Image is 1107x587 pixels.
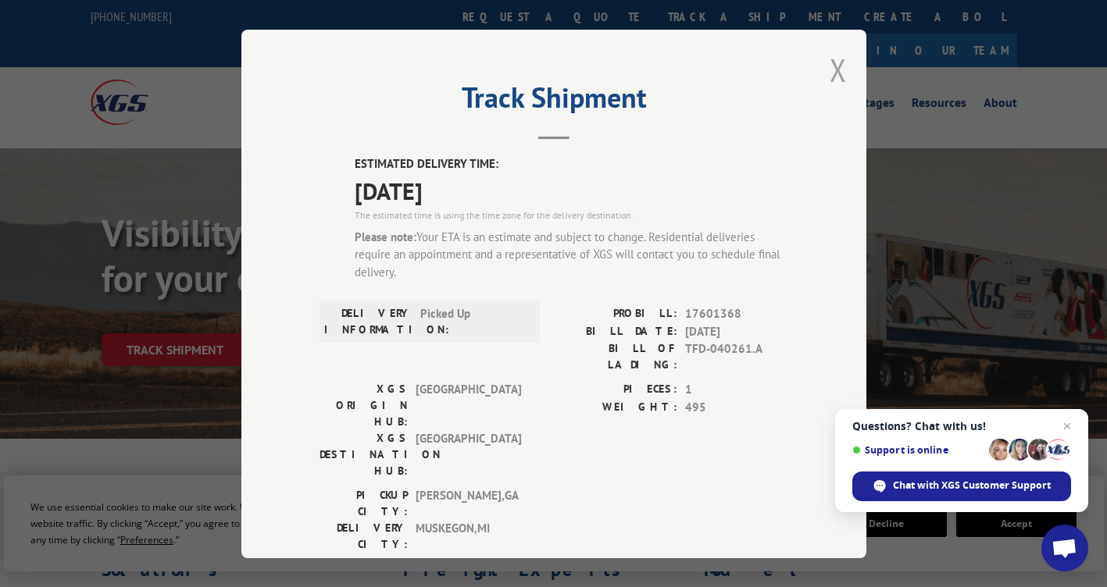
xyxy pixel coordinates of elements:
span: [DATE] [685,322,788,340]
span: MUSKEGON , MI [416,520,521,553]
span: [GEOGRAPHIC_DATA] [416,381,521,430]
label: PIECES: [554,381,677,399]
label: ESTIMATED DELIVERY TIME: [355,155,788,173]
div: The estimated time is using the time zone for the delivery destination. [355,208,788,222]
label: XGS DESTINATION HUB: [320,430,408,479]
label: PROBILL: [554,305,677,323]
label: PICKUP CITY: [320,487,408,520]
span: 1 [685,381,788,399]
span: TFD-040261.A [685,340,788,373]
span: Chat with XGS Customer Support [893,478,1051,493]
span: Support is online [852,444,984,456]
span: [PERSON_NAME] , GA [416,487,521,520]
span: 17601368 [685,305,788,323]
label: XGS ORIGIN HUB: [320,381,408,430]
span: [DATE] [355,173,788,208]
a: Open chat [1041,525,1088,571]
span: Picked Up [420,305,526,338]
label: BILL DATE: [554,322,677,340]
h2: Track Shipment [320,87,788,116]
label: BILL OF LADING: [554,340,677,373]
div: Your ETA is an estimate and subject to change. Residential deliveries require an appointment and ... [355,228,788,281]
label: DELIVERY INFORMATION: [324,305,412,338]
strong: Please note: [355,229,416,244]
label: WEIGHT: [554,398,677,416]
span: 495 [685,398,788,416]
span: Chat with XGS Customer Support [852,471,1071,501]
button: Close modal [830,49,847,91]
label: DELIVERY CITY: [320,520,408,553]
span: Questions? Chat with us! [852,420,1071,432]
span: [GEOGRAPHIC_DATA] [416,430,521,479]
